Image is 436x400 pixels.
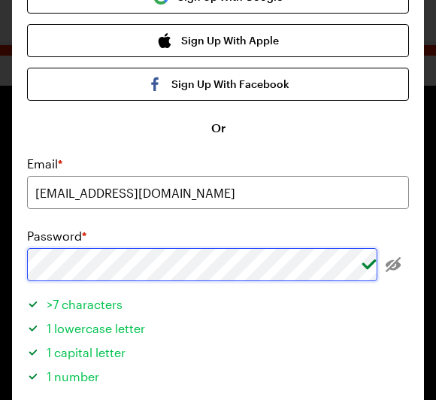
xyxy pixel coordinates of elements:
label: Password [27,227,86,245]
span: Or [211,119,226,137]
button: Sign Up With Facebook [27,68,409,101]
span: 1 number [47,369,99,383]
span: 1 lowercase letter [47,321,145,335]
button: Sign Up With Apple [27,24,409,57]
span: >7 characters [47,297,123,311]
span: 1 capital letter [47,345,126,359]
label: Email [27,155,62,173]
